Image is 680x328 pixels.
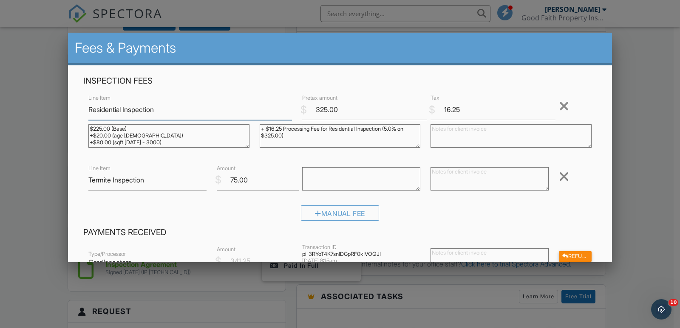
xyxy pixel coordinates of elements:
div: $ [215,254,221,269]
div: Manual Fee [301,205,379,221]
div: [DATE] 8:15am [302,258,420,264]
a: Manual Fee [301,211,379,220]
h4: Inspection Fees [83,76,597,87]
div: $ [215,173,221,187]
label: Pretax amount [302,94,337,102]
textarea: $225.00 (Base) +$20.00 (age [DEMOGRAPHIC_DATA]) +$80.00 (sqft [DATE] - 3000) [88,124,249,148]
label: Amount [217,246,235,253]
a: Refund [559,251,592,260]
h4: Payments Received [83,227,597,238]
span: 10 [669,299,678,306]
textarea: + $16.25 Processing Fee for Residential Inspection (5.0% on $325.00) [260,124,421,148]
p: Card/spectora [88,258,207,267]
div: $ [429,103,435,117]
label: Line Item [88,94,110,102]
h2: Fees & Payments [75,39,605,56]
label: Line Item [88,165,110,172]
div: Transaction ID [302,244,420,251]
div: pi_3RYoT4K7snlDGpRF0kIVOQJI [302,251,420,258]
label: Tax [431,94,439,102]
div: $ [300,103,307,117]
div: Refund [559,251,592,262]
div: Type/Processor [88,251,207,258]
label: Amount [217,165,235,172]
iframe: Intercom live chat [651,299,671,320]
